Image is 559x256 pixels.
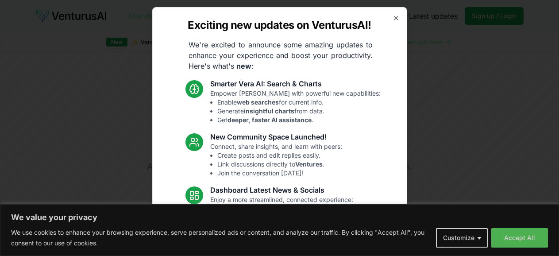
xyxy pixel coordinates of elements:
strong: insightful charts [244,107,294,115]
strong: introductions [281,205,323,212]
li: Join the conversation [DATE]! [217,169,342,178]
h2: Exciting new updates on VenturusAI! [188,18,371,32]
h3: Smarter Vera AI: Search & Charts [210,78,381,89]
li: Link discussions directly to . [217,160,342,169]
p: Empower [PERSON_NAME] with powerful new capabilities: [210,89,381,124]
p: Connect, share insights, and learn with peers: [210,142,342,178]
h3: Dashboard Latest News & Socials [210,185,353,195]
strong: deeper, faster AI assistance [227,116,312,124]
p: Enjoy a more streamlined, connected experience: [210,195,353,231]
strong: trending relevant social [228,222,300,230]
li: Standardized analysis . [217,204,353,213]
strong: latest industry news [239,213,300,221]
li: Generate from data. [217,107,381,116]
strong: new [236,62,251,70]
li: Enable for current info. [217,98,381,107]
li: Create posts and edit replies easily. [217,151,342,160]
li: Access articles. [217,213,353,222]
p: We're excited to announce some amazing updates to enhance your experience and boost your producti... [181,39,380,71]
h3: Fixes and UI Polish [210,238,347,248]
li: Get . [217,116,381,124]
h3: New Community Space Launched! [210,132,342,142]
strong: web searches [237,98,279,106]
strong: Ventures [295,160,323,168]
li: See topics. [217,222,353,231]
